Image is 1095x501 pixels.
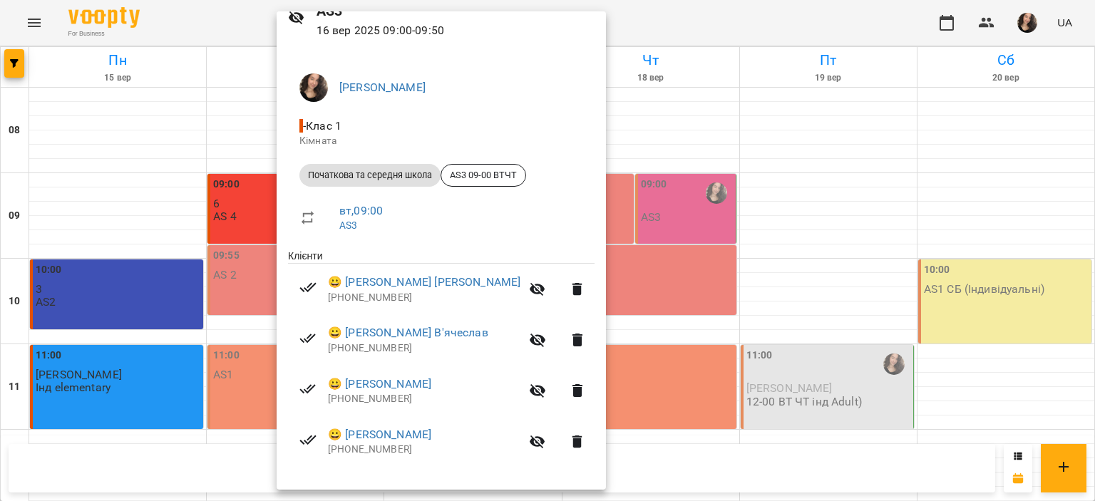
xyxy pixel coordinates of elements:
p: [PHONE_NUMBER] [328,392,520,406]
a: 😀 [PERSON_NAME] [328,426,431,443]
a: вт , 09:00 [339,204,383,217]
img: af1f68b2e62f557a8ede8df23d2b6d50.jpg [299,73,328,102]
a: AS3 [339,219,357,231]
a: 😀 [PERSON_NAME] [328,376,431,393]
p: [PHONE_NUMBER] [328,341,520,356]
span: AS3 09-00 ВТЧТ [441,169,525,182]
a: 😀 [PERSON_NAME] В'ячеслав [328,324,488,341]
ul: Клієнти [288,249,595,472]
a: [PERSON_NAME] [339,81,426,94]
a: 😀 [PERSON_NAME] [PERSON_NAME] [328,274,520,291]
svg: Візит сплачено [299,330,317,347]
p: [PHONE_NUMBER] [328,291,520,305]
svg: Візит сплачено [299,279,317,296]
svg: Візит сплачено [299,381,317,398]
span: - Клас 1 [299,119,344,133]
svg: Візит сплачено [299,431,317,448]
span: Початкова та середня школа [299,169,441,182]
p: Кімната [299,134,583,148]
div: AS3 09-00 ВТЧТ [441,164,526,187]
p: [PHONE_NUMBER] [328,443,520,457]
p: 16 вер 2025 09:00 - 09:50 [317,22,595,39]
